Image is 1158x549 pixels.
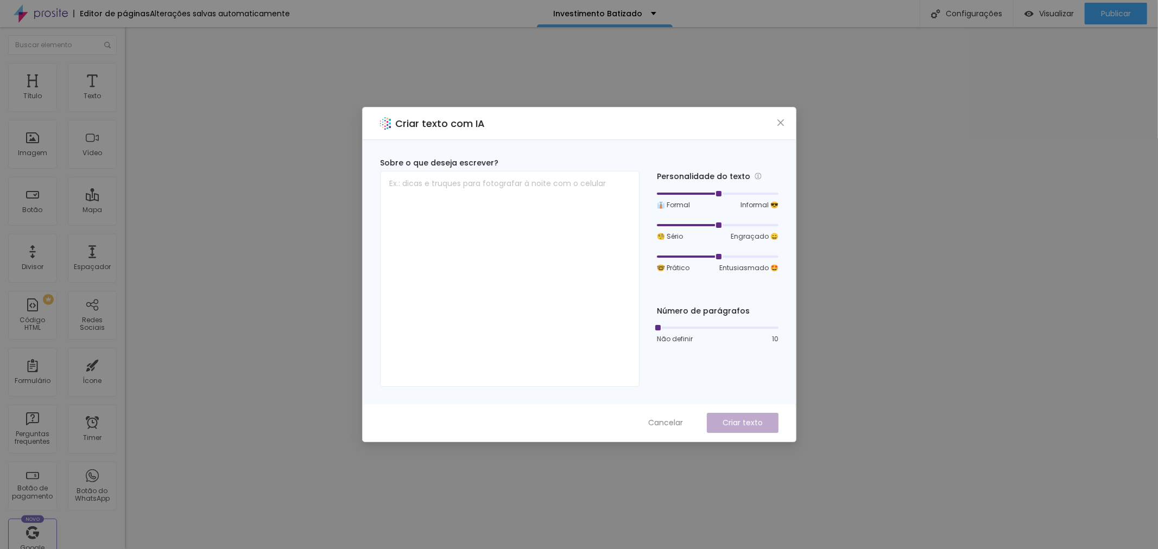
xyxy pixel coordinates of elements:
[775,117,786,129] button: Close
[83,377,102,385] div: Ícone
[657,334,693,344] span: Não definir
[11,484,54,500] div: Botão de pagamento
[931,9,940,18] img: Icone
[380,157,640,169] div: Sobre o que deseja escrever?
[657,200,690,210] span: 👔 Formal
[1085,3,1147,24] button: Publicar
[719,263,779,273] span: Entusiasmado 🤩
[23,92,42,100] div: Título
[776,118,785,127] span: close
[707,413,779,433] button: Criar texto
[104,42,111,48] img: Icone
[8,35,117,55] input: Buscar elemento
[71,487,113,503] div: Botão do WhatsApp
[15,377,50,385] div: Formulário
[741,200,779,210] span: Informal 😎
[150,10,290,17] div: Alterações salvas automaticamente
[125,27,1158,549] iframe: Editor
[1024,9,1034,18] img: view-1.svg
[657,305,779,317] div: Número de parágrafos
[657,232,683,241] span: 🧐 Sério
[731,232,779,241] span: Engraçado 😄
[1014,3,1085,24] button: Visualizar
[395,116,485,131] h2: Criar texto com IA
[657,170,779,183] div: Personalidade do texto
[1039,9,1074,18] span: Visualizar
[772,334,779,344] span: 10
[84,92,101,100] div: Texto
[73,10,150,17] div: Editor de páginas
[648,417,683,429] span: Cancelar
[83,434,102,442] div: Timer
[83,206,102,214] div: Mapa
[11,430,54,446] div: Perguntas frequentes
[22,263,43,271] div: Divisor
[1101,9,1131,18] span: Publicar
[11,316,54,332] div: Código HTML
[637,413,694,433] button: Cancelar
[657,263,689,273] span: 🤓 Prático
[21,515,45,523] div: Novo
[74,263,111,271] div: Espaçador
[83,149,102,157] div: Vídeo
[23,206,43,214] div: Botão
[554,10,643,17] p: Investimento Batizado
[18,149,47,157] div: Imagem
[71,316,113,332] div: Redes Sociais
